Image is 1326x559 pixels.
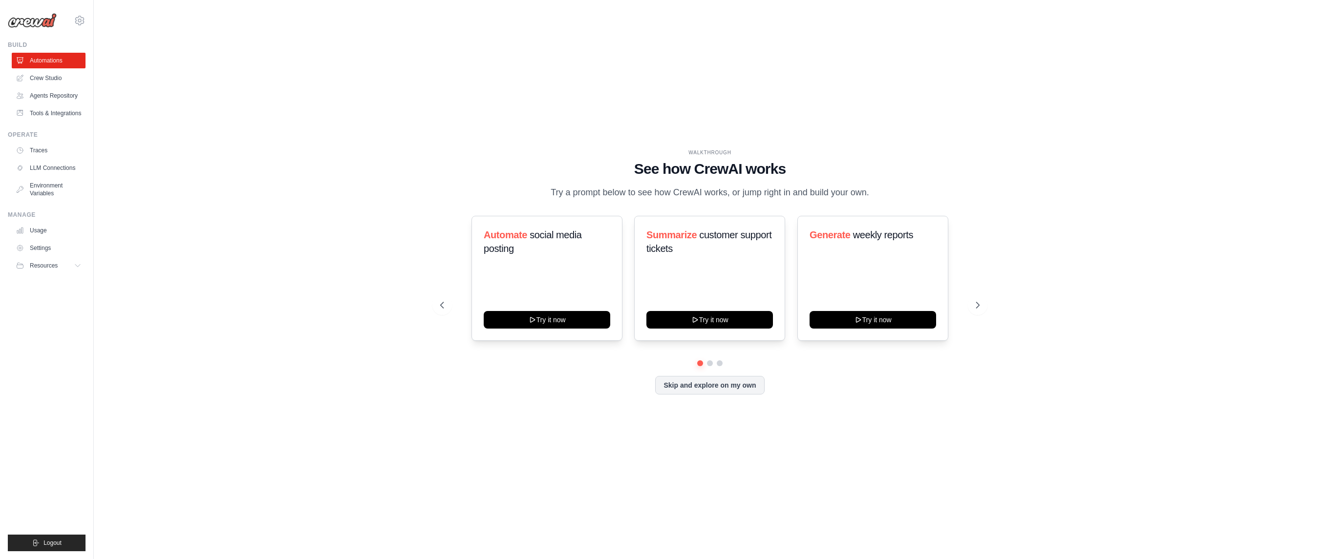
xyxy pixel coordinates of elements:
[646,229,697,240] span: Summarize
[8,535,86,551] button: Logout
[12,178,86,201] a: Environment Variables
[12,88,86,104] a: Agents Repository
[440,149,980,156] div: WALKTHROUGH
[30,262,58,269] span: Resources
[8,13,57,28] img: Logo
[8,41,86,49] div: Build
[646,311,773,329] button: Try it now
[12,223,86,238] a: Usage
[484,229,527,240] span: Automate
[43,539,62,547] span: Logout
[8,131,86,139] div: Operate
[12,53,86,68] a: Automations
[484,311,610,329] button: Try it now
[12,105,86,121] a: Tools & Integrations
[12,143,86,158] a: Traces
[12,70,86,86] a: Crew Studio
[646,229,771,254] span: customer support tickets
[655,376,764,394] button: Skip and explore on my own
[853,229,913,240] span: weekly reports
[12,258,86,273] button: Resources
[546,186,874,200] p: Try a prompt below to see how CrewAI works, or jump right in and build your own.
[8,211,86,219] div: Manage
[440,160,980,178] h1: See how CrewAI works
[810,311,936,329] button: Try it now
[12,240,86,256] a: Settings
[484,229,582,254] span: social media posting
[810,229,851,240] span: Generate
[12,160,86,176] a: LLM Connections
